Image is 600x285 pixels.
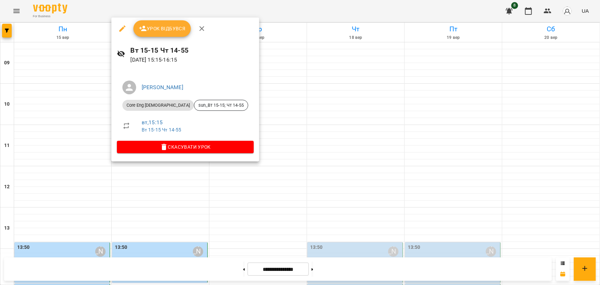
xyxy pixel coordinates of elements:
button: Скасувати Урок [117,141,254,153]
span: sun_Вт 15-15; Чт 14-55 [194,102,248,108]
a: вт , 15:15 [142,119,163,126]
h6: Вт 15-15 Чт 14-55 [131,45,254,56]
span: Core Eng [DEMOGRAPHIC_DATA] [122,102,194,108]
button: Урок відбувся [133,20,191,37]
a: [PERSON_NAME] [142,84,183,91]
span: Скасувати Урок [122,143,248,151]
span: Урок відбувся [139,24,186,33]
div: sun_Вт 15-15; Чт 14-55 [194,100,248,111]
p: [DATE] 15:15 - 16:15 [131,56,254,64]
a: Вт 15-15 Чт 14-55 [142,127,182,133]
